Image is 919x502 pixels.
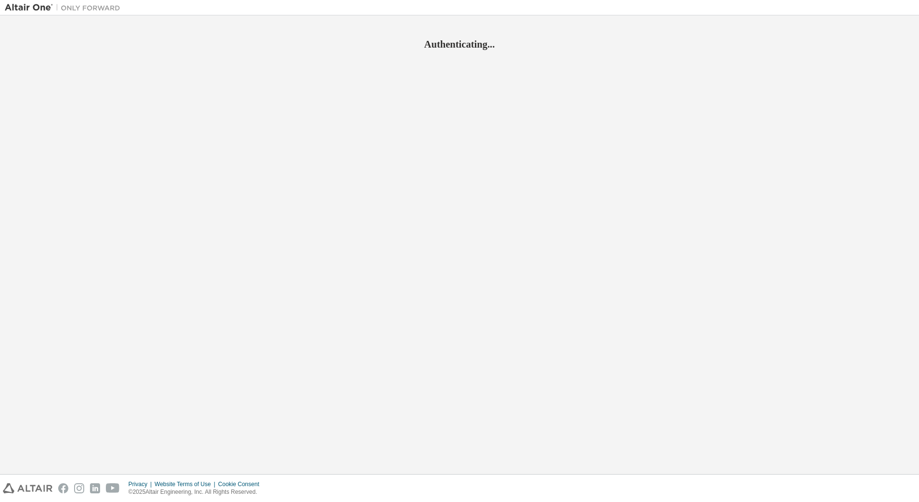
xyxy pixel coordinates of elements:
img: instagram.svg [74,483,84,493]
h2: Authenticating... [5,38,914,50]
img: altair_logo.svg [3,483,52,493]
p: © 2025 Altair Engineering, Inc. All Rights Reserved. [128,488,265,496]
div: Website Terms of Use [154,480,218,488]
img: facebook.svg [58,483,68,493]
img: youtube.svg [106,483,120,493]
img: linkedin.svg [90,483,100,493]
img: Altair One [5,3,125,13]
div: Cookie Consent [218,480,265,488]
div: Privacy [128,480,154,488]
